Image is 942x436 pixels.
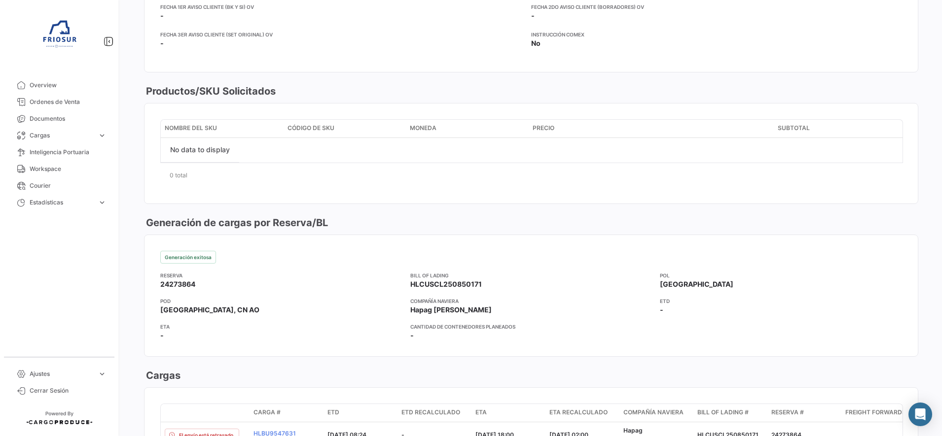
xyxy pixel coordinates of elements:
span: Reserva # [771,408,804,417]
span: Courier [30,181,107,190]
span: Ordenes de Venta [30,98,107,106]
span: - [410,331,414,340]
div: 0 total [160,163,902,188]
span: Workspace [30,165,107,173]
span: ETD [327,408,339,417]
datatable-header-cell: Bill of Lading # [693,404,767,422]
span: - [160,331,164,340]
a: Overview [8,77,110,94]
span: - [531,11,535,20]
a: Inteligencia Portuaria [8,144,110,161]
app-card-info-title: Fecha 3er aviso cliente (set original) OV [160,31,531,38]
span: expand_more [98,131,107,140]
span: Cerrar Sesión [30,386,107,395]
span: ETD Recalculado [401,408,460,417]
span: expand_more [98,369,107,378]
span: - [660,305,663,315]
span: Generación exitosa [165,253,212,261]
datatable-header-cell: ETD Recalculado [398,404,471,422]
h3: Productos/SKU Solicitados [144,84,276,98]
datatable-header-cell: ETA [471,404,545,422]
span: Freight Forwarder [845,408,909,417]
span: Cargas [30,131,94,140]
span: Compañía naviera [623,408,684,417]
span: [GEOGRAPHIC_DATA], CN AO [160,305,259,315]
datatable-header-cell: ETA Recalculado [545,404,619,422]
span: No [531,39,541,47]
datatable-header-cell: Carga # [250,404,324,422]
datatable-header-cell: Código de SKU [284,120,406,137]
span: Overview [30,81,107,90]
datatable-header-cell: Reserva # [767,404,841,422]
span: Bill of Lading # [697,408,749,417]
span: expand_more [98,198,107,207]
app-card-info-title: Cantidad de contenedores planeados [410,323,652,331]
span: Moneda [410,124,436,133]
span: [GEOGRAPHIC_DATA] [660,279,733,289]
datatable-header-cell: Moneda [406,120,529,137]
span: Documentos [30,114,107,123]
app-card-info-title: POD [160,297,402,305]
span: ETA Recalculado [549,408,608,417]
span: Nombre del SKU [165,124,217,133]
h3: Generación de cargas por Reserva/BL [144,216,328,230]
app-card-info-title: Fecha 1er aviso cliente (BK y SI) OV [160,3,531,11]
app-card-info-title: Compañía naviera [410,297,652,305]
app-card-info-title: Fecha 2do aviso cliente (borradores) OV [531,3,902,11]
span: HLCUSCL250850171 [410,279,482,289]
a: Courier [8,177,110,194]
span: Carga # [254,408,281,417]
a: Ordenes de Venta [8,94,110,110]
div: No data to display [161,138,239,163]
datatable-header-cell: Freight Forwarder [841,404,915,422]
span: - [160,39,164,47]
span: Subtotal [778,124,810,133]
app-card-info-title: ETD [660,297,902,305]
img: 6ea6c92c-e42a-4aa8-800a-31a9cab4b7b0.jpg [35,12,84,61]
span: Inteligencia Portuaria [30,148,107,157]
span: 24273864 [160,279,195,289]
span: ETA [475,408,487,417]
app-card-info-title: Instrucción Comex [531,31,902,38]
datatable-header-cell: ETD [324,404,398,422]
app-card-info-title: POL [660,271,902,279]
datatable-header-cell: Nombre del SKU [161,120,284,137]
app-card-info-title: Bill of Lading [410,271,652,279]
app-card-info-title: Reserva [160,271,402,279]
h3: Cargas [144,369,181,382]
span: Estadísticas [30,198,94,207]
span: Precio [533,124,554,133]
span: Hapag [PERSON_NAME] [410,305,492,315]
datatable-header-cell: Compañía naviera [619,404,693,422]
span: Ajustes [30,369,94,378]
div: Abrir Intercom Messenger [908,402,932,426]
a: Workspace [8,161,110,177]
span: Código de SKU [288,124,334,133]
app-card-info-title: ETA [160,323,402,331]
a: Documentos [8,110,110,127]
span: - [160,11,164,20]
